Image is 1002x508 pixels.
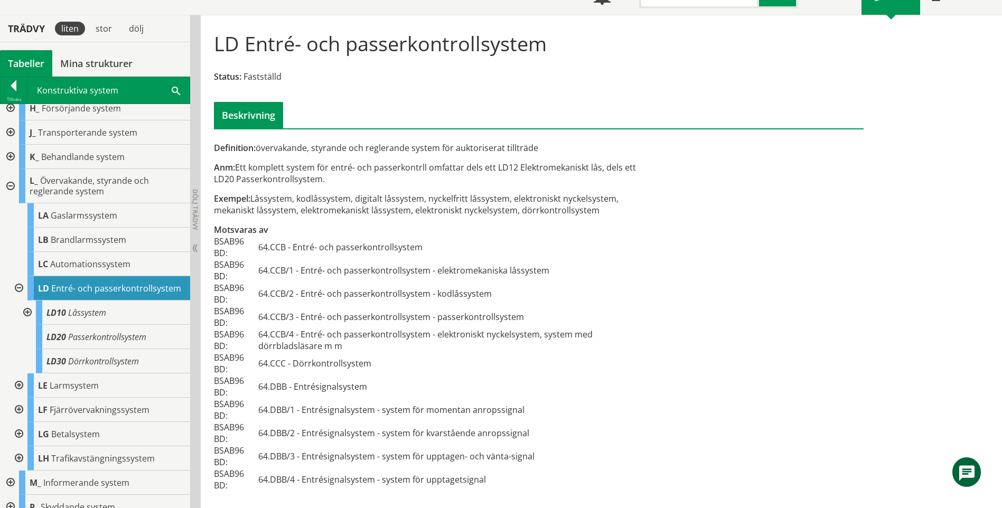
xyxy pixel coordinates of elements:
[50,380,99,391] span: Larmsystem
[43,477,129,488] span: Informerande system
[214,193,250,204] span: Exempel:
[68,307,106,318] span: Låssystem
[68,355,139,367] span: Dörrkontrollsystem
[50,258,130,270] span: Automationssystem
[258,398,642,421] td: 64.DBB/1 - Entrésignalsystem - system för momentan anropssignal
[258,375,642,398] td: 64.DBB - Entrésignalsystem
[30,175,149,197] span: Övervakande, styrande och reglerande system
[42,102,121,114] span: Försörjande system
[51,234,126,246] span: Brandlarmssystem
[258,468,642,491] td: 64.DBB/4 - Entrésignalsystem - system för upptagetsignal
[258,282,642,305] td: 64.CCB/2 - Entré- och passerkontrollsystem - kodlåssystem
[214,236,258,259] td: BSAB96 BD:
[50,404,149,416] span: Fjärrövervakningssystem
[258,305,642,328] td: 64.CCB/3 - Entré- och passerkontrollsystem - passerkontrollsystem
[2,23,51,34] div: Trädvy
[51,210,117,221] span: Gaslarmssystem
[38,428,49,440] span: LG
[258,445,642,468] td: 64.DBB/3 - Entrésignalsystem - system för upptagen- och vänta-signal
[55,22,85,35] div: liten
[214,259,258,282] td: BSAB96 BD:
[214,305,258,328] td: BSAB96 BD:
[51,283,181,294] span: Entré- och passerkontrollsystem
[30,151,39,163] span: K_
[38,404,48,416] span: LF
[89,22,118,35] div: stor
[46,355,66,367] span: LD30
[258,421,642,445] td: 64.DBB/2 - Entrésignalsystem - system för kvarstående anropssignal
[41,151,125,163] span: Behandlande system
[52,50,141,77] a: Mina strukturer
[38,210,49,221] span: LA
[214,71,241,82] span: Status:
[214,468,258,491] td: BSAB96 BD:
[214,328,258,352] td: BSAB96 BD:
[68,331,146,343] span: Passerkontrollsystem
[51,428,100,440] span: Betalsystem
[214,421,258,445] td: BSAB96 BD:
[258,352,642,375] td: 64.CCC - Dörrkontrollsystem
[214,352,258,375] td: BSAB96 BD:
[214,282,258,305] td: BSAB96 BD:
[38,453,49,464] span: LH
[214,445,258,468] td: BSAB96 BD:
[46,307,66,318] span: LD10
[30,175,38,186] span: L_
[214,162,235,173] span: Anm:
[38,283,49,294] span: LD
[214,193,641,216] div: Låssystem, kodlåssystem, digitalt låssystem, nyckelfritt låssystem, elektroniskt nyckelsystem, me...
[38,380,48,391] span: LE
[244,71,282,82] span: Fastställd
[1,95,27,104] div: Tillbaka
[38,234,49,246] span: LB
[214,398,258,421] td: BSAB96 BD:
[214,224,268,236] span: Motsvaras av
[214,142,256,154] span: Definition:
[123,22,150,35] div: dölj
[30,102,40,114] span: H_
[191,189,200,230] span: Dölj trädvy
[46,331,66,343] span: LD20
[172,84,180,96] span: Sök i tabellen
[214,375,258,398] td: BSAB96 BD:
[258,328,642,352] td: 64.CCB/4 - Entré- och passerkontrollsystem - elektroniskt nyckelsystem, system med dörrbladsläsar...
[258,259,642,282] td: 64.CCB/1 - Entré- och passerkontrollsystem - elektromekaniska låssystem
[30,127,36,138] span: J_
[38,127,137,138] span: Transporterande system
[30,477,41,488] span: M_
[214,102,283,128] div: Beskrivning
[27,77,190,104] div: Konstruktiva system
[214,162,641,185] div: Ett komplett system för entré- och passerkontrll omfattar dels ett LD12 Elektromekaniskt lås, del...
[38,258,48,270] span: LC
[258,236,642,259] td: 64.CCB - Entré- och passerkontrollsystem
[214,32,547,55] h1: LD Entré- och passerkontrollsystem
[51,453,155,464] span: Trafikavstängningssystem
[214,142,641,154] div: övervakande, styrande och reglerande system för auktoriserat tillträde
